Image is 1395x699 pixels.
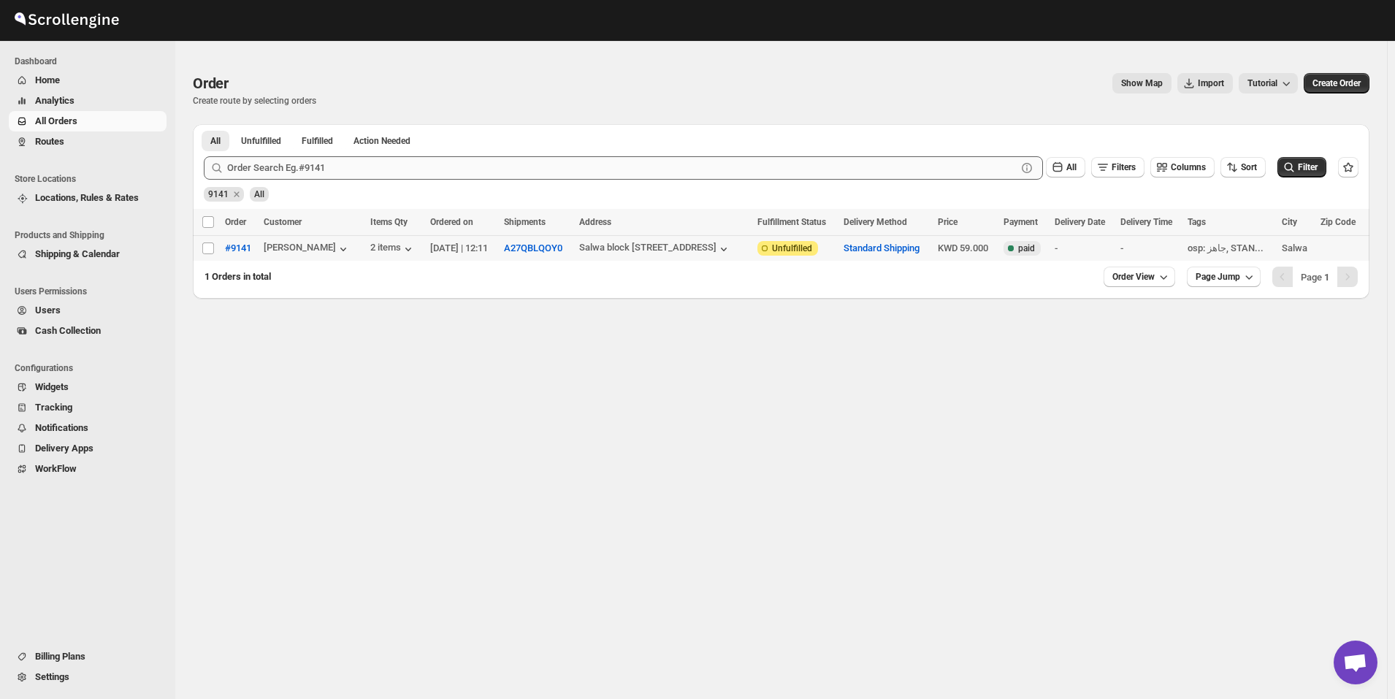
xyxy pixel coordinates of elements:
[205,271,271,282] span: 1 Orders in total
[9,91,167,111] button: Analytics
[202,131,229,151] button: All
[9,459,167,479] button: WorkFlow
[9,300,167,321] button: Users
[579,242,731,256] button: Salwa block [STREET_ADDRESS]
[225,241,251,256] span: #9141
[35,651,85,662] span: Billing Plans
[35,381,69,392] span: Widgets
[1272,267,1358,287] nav: Pagination
[1239,73,1298,93] button: Tutorial
[9,111,167,131] button: All Orders
[504,242,562,253] button: A27QBLQOY0
[35,248,120,259] span: Shipping & Calendar
[293,131,342,151] button: Fulfilled
[1321,217,1356,227] span: Zip Code
[504,217,546,227] span: Shipments
[264,242,351,256] button: [PERSON_NAME]
[9,321,167,341] button: Cash Collection
[938,241,995,256] div: KWD 59.000
[1104,267,1175,287] button: Order View
[430,217,473,227] span: Ordered on
[1055,217,1105,227] span: Delivery Date
[208,189,229,199] span: 9141
[430,241,495,256] div: [DATE] | 12:11
[1112,162,1136,172] span: Filters
[1282,217,1297,227] span: City
[9,131,167,152] button: Routes
[232,131,290,151] button: Unfulfilled
[9,418,167,438] button: Notifications
[370,217,408,227] span: Items Qty
[230,188,243,201] button: Remove
[844,217,907,227] span: Delivery Method
[1298,162,1318,172] span: Filter
[225,217,246,227] span: Order
[35,671,69,682] span: Settings
[1055,241,1112,256] div: -
[193,75,229,92] span: Order
[1247,78,1277,88] span: Tutorial
[15,229,168,241] span: Products and Shipping
[1120,217,1172,227] span: Delivery Time
[345,131,419,151] button: ActionNeeded
[1277,157,1326,177] button: Filter
[1120,241,1179,256] div: -
[1171,162,1206,172] span: Columns
[1196,271,1240,283] span: Page Jump
[1187,267,1261,287] button: Page Jump
[1112,271,1155,283] span: Order View
[35,443,93,454] span: Delivery Apps
[370,242,416,256] button: 2 items
[1046,157,1085,177] button: All
[579,242,716,253] div: Salwa block [STREET_ADDRESS]
[9,646,167,667] button: Billing Plans
[772,242,812,254] span: Unfulfilled
[757,217,826,227] span: Fulfillment Status
[1112,73,1172,93] button: Map action label
[1241,162,1257,172] span: Sort
[1188,241,1273,256] div: osp: جاهز, STAN...
[1121,77,1163,89] span: Show Map
[15,286,168,297] span: Users Permissions
[35,422,88,433] span: Notifications
[1220,157,1266,177] button: Sort
[1018,242,1035,254] span: paid
[9,70,167,91] button: Home
[1198,77,1224,89] span: Import
[579,217,611,227] span: Address
[35,95,74,106] span: Analytics
[35,305,61,316] span: Users
[9,377,167,397] button: Widgets
[353,135,410,147] span: Action Needed
[9,188,167,208] button: Locations, Rules & Rates
[264,217,302,227] span: Customer
[15,56,168,67] span: Dashboard
[35,115,77,126] span: All Orders
[35,402,72,413] span: Tracking
[241,135,281,147] span: Unfulfilled
[938,217,958,227] span: Price
[9,244,167,264] button: Shipping & Calendar
[1301,272,1329,283] span: Page
[227,156,1017,180] input: Order Search Eg.#9141
[1334,641,1377,684] a: Open chat
[9,667,167,687] button: Settings
[1091,157,1144,177] button: Filters
[15,362,168,374] span: Configurations
[35,325,101,336] span: Cash Collection
[844,242,920,253] button: Standard Shipping
[254,189,264,199] span: All
[1066,162,1077,172] span: All
[1312,77,1361,89] span: Create Order
[1177,73,1233,93] button: Import
[9,397,167,418] button: Tracking
[1304,73,1369,93] button: Create custom order
[35,463,77,474] span: WorkFlow
[9,438,167,459] button: Delivery Apps
[35,136,64,147] span: Routes
[193,95,316,107] p: Create route by selecting orders
[216,237,260,260] button: #9141
[1150,157,1215,177] button: Columns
